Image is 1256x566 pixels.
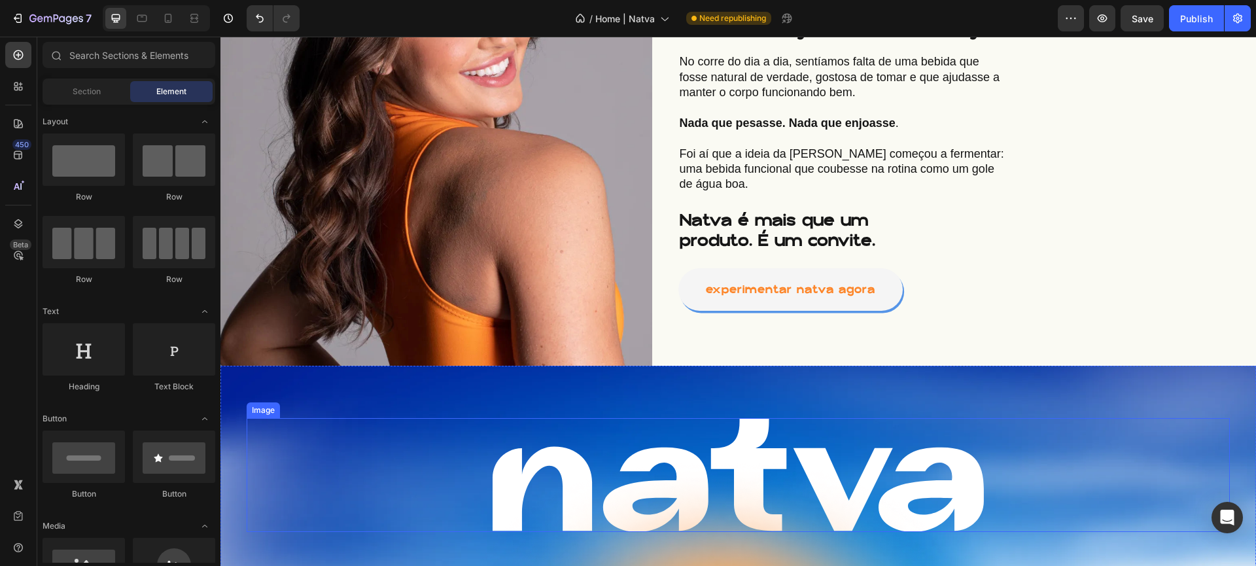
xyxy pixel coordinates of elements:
strong: Nada que pesasse. Nada que enjoasse [459,80,675,93]
div: Heading [43,381,125,393]
span: / [589,12,593,26]
span: Save [1132,13,1153,24]
div: Publish [1180,12,1213,26]
p: Foi aí que a ideia da [PERSON_NAME] começou a fermentar: uma bebida funcional que coubesse na rot... [459,110,788,156]
img: gempages_577463497328165779-23df8893-349b-4807-8bdd-405274103d8c.svg [272,381,764,495]
input: Search Sections & Elements [43,42,215,68]
p: experimentar natva agora [485,243,655,262]
div: Button [43,488,125,500]
div: Text Block [133,381,215,393]
div: Beta [10,239,31,250]
div: Row [43,191,125,203]
span: Toggle open [194,301,215,322]
div: Row [43,274,125,285]
p: Natva é mais que um produto. É um convite. [459,174,677,215]
div: Image [29,368,57,380]
span: Media [43,520,65,532]
span: Section [73,86,101,97]
span: Text [43,306,59,317]
span: Button [43,413,67,425]
div: Button [133,488,215,500]
button: Publish [1169,5,1224,31]
iframe: Design area [220,37,1256,566]
span: Layout [43,116,68,128]
span: Toggle open [194,408,215,429]
span: Home | Natva [595,12,655,26]
span: Need republishing [699,12,766,24]
span: Toggle open [194,111,215,132]
div: Row [133,274,215,285]
div: Open Intercom Messenger [1212,502,1243,533]
div: Row [133,191,215,203]
button: 7 [5,5,97,31]
span: Element [156,86,186,97]
button: Save [1121,5,1164,31]
div: Undo/Redo [247,5,300,31]
a: experimentar natva agora [458,232,682,274]
span: Toggle open [194,516,215,537]
div: 450 [12,139,31,150]
p: 7 [86,10,92,26]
